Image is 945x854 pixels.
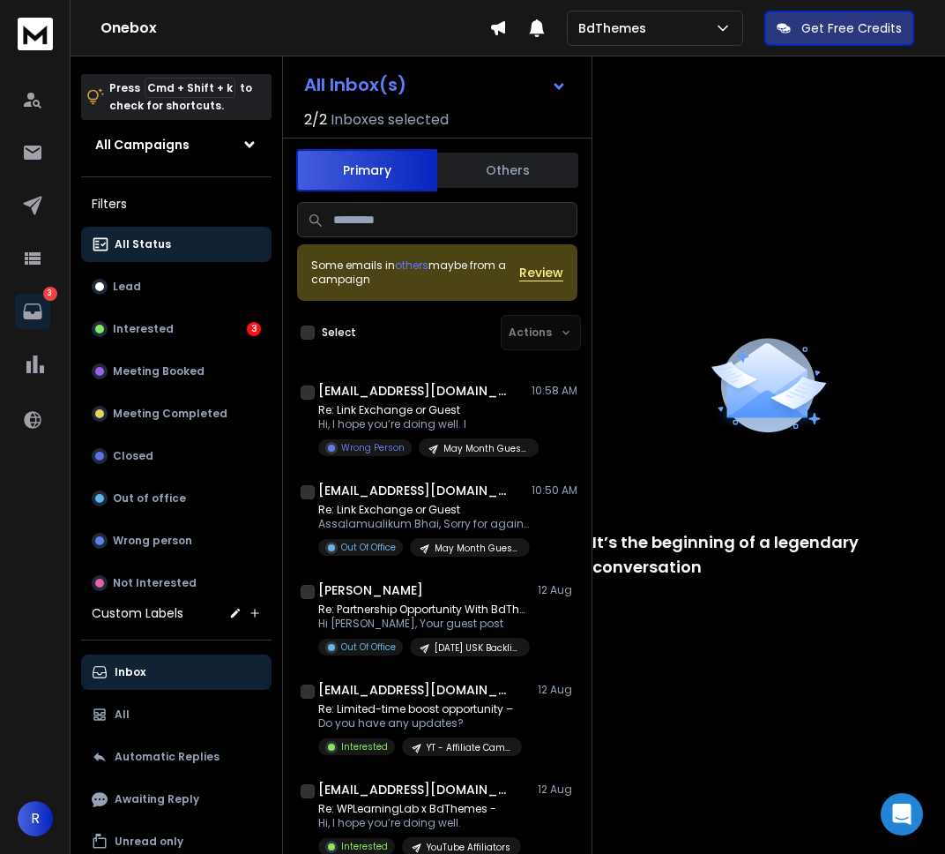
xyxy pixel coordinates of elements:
[318,681,512,699] h1: [EMAIL_ADDRESS][DOMAIN_NAME]
[435,542,519,555] p: May Month Guest post or Link Exchange Outreach Campaign
[318,603,530,617] p: Re: Partnership Opportunity With BdThemes
[115,750,220,764] p: Automatic Replies
[318,581,423,599] h1: [PERSON_NAME]
[341,541,396,554] p: Out Of Office
[395,258,428,273] span: others
[341,441,405,454] p: Wrong Person
[15,294,50,329] a: 3
[304,109,327,131] span: 2 / 2
[92,604,183,622] h3: Custom Labels
[18,801,53,836] button: R
[538,683,577,697] p: 12 Aug
[318,482,512,499] h1: [EMAIL_ADDRESS][DOMAIN_NAME]
[81,566,272,601] button: Not Interested
[318,417,530,431] p: Hi, I hope you’re doing well. I
[538,583,577,597] p: 12 Aug
[341,640,396,654] p: Out Of Office
[115,792,199,806] p: Awaiting Reply
[443,442,528,455] p: May Month Guest post or Link Exchange Outreach Campaign
[538,783,577,797] p: 12 Aug
[81,739,272,775] button: Automatic Replies
[318,702,522,716] p: Re: Limited-time boost opportunity –
[113,364,205,378] p: Meeting Booked
[18,18,53,50] img: logo
[81,481,272,516] button: Out of office
[115,237,171,251] p: All Status
[81,523,272,558] button: Wrong person
[113,534,192,548] p: Wrong person
[113,576,197,590] p: Not Interested
[437,151,578,190] button: Others
[427,841,510,854] p: YouTube Affiliators
[81,311,272,347] button: Interested3
[81,269,272,304] button: Lead
[81,438,272,474] button: Closed
[318,802,521,816] p: Re: WPLearningLab x BdThemes -
[145,78,235,98] span: Cmd + Shift + k
[113,280,141,294] p: Lead
[113,407,227,421] p: Meeting Completed
[304,76,406,94] h1: All Inbox(s)
[318,781,512,798] h1: [EMAIL_ADDRESS][DOMAIN_NAME]
[311,258,519,287] div: Some emails in maybe from a campaign
[113,491,186,506] p: Out of office
[81,227,272,262] button: All Status
[435,641,519,655] p: [DATE] USK Backlink Campaign
[532,384,577,398] p: 10:58 AM
[115,835,183,849] p: Unread only
[43,287,57,301] p: 3
[81,396,272,431] button: Meeting Completed
[100,18,489,39] h1: Onebox
[427,741,511,754] p: YT - Affiliate Campaign 2025 Part -2
[331,109,449,131] h3: Inboxes selected
[322,326,356,340] label: Select
[881,793,923,835] div: Open Intercom Messenger
[801,19,902,37] p: Get Free Credits
[81,782,272,817] button: Awaiting Reply
[532,483,577,498] p: 10:50 AM
[290,67,581,102] button: All Inbox(s)
[95,136,190,154] h1: All Campaigns
[296,149,437,191] button: Primary
[341,740,388,753] p: Interested
[318,382,512,400] h1: [EMAIL_ADDRESS][DOMAIN_NAME]
[81,354,272,389] button: Meeting Booked
[318,503,530,517] p: Re: Link Exchange or Guest
[115,665,145,679] p: Inbox
[764,11,914,46] button: Get Free Credits
[247,322,261,336] div: 3
[318,716,522,730] p: Do you have any updates?
[341,840,388,853] p: Interested
[318,403,530,417] p: Re: Link Exchange or Guest
[318,617,530,631] p: Hi [PERSON_NAME], Your guest post
[113,322,174,336] p: Interested
[81,655,272,690] button: Inbox
[81,697,272,732] button: All
[318,816,521,830] p: Hi, I hope you’re doing well.
[592,530,945,580] p: It’s the beginning of a legendary conversation
[318,517,530,531] p: Assalamualikum Bhai, Sorry for again knocking.
[113,449,153,463] p: Closed
[81,127,272,162] button: All Campaigns
[519,264,563,281] button: Review
[578,19,653,37] p: BdThemes
[109,79,252,115] p: Press to check for shortcuts.
[115,708,130,722] p: All
[81,191,272,216] h3: Filters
